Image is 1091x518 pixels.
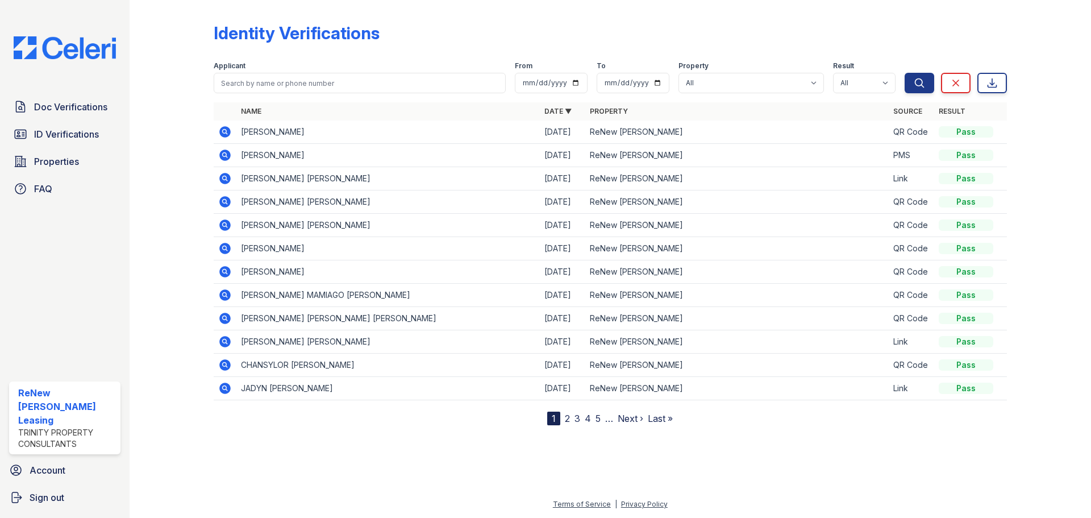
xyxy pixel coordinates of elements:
td: ReNew [PERSON_NAME] [585,190,889,214]
td: ReNew [PERSON_NAME] [585,330,889,354]
a: Properties [9,150,120,173]
td: QR Code [889,307,934,330]
label: Applicant [214,61,245,71]
a: Result [939,107,965,115]
label: Result [833,61,854,71]
td: Link [889,377,934,400]
td: ReNew [PERSON_NAME] [585,377,889,400]
td: Link [889,167,934,190]
div: Pass [939,336,993,347]
td: QR Code [889,354,934,377]
a: 4 [585,413,591,424]
td: PMS [889,144,934,167]
div: Pass [939,266,993,277]
td: ReNew [PERSON_NAME] [585,144,889,167]
td: ReNew [PERSON_NAME] [585,121,889,144]
div: Pass [939,359,993,371]
td: ReNew [PERSON_NAME] [585,284,889,307]
div: Pass [939,126,993,138]
span: ID Verifications [34,127,99,141]
span: FAQ [34,182,52,196]
div: ReNew [PERSON_NAME] Leasing [18,386,116,427]
div: Pass [939,243,993,254]
td: [DATE] [540,330,585,354]
td: [PERSON_NAME] [236,144,540,167]
td: QR Code [889,260,934,284]
div: Trinity Property Consultants [18,427,116,450]
td: [PERSON_NAME] [PERSON_NAME] [236,167,540,190]
input: Search by name or phone number [214,73,506,93]
span: Properties [34,155,79,168]
label: To [597,61,606,71]
td: [PERSON_NAME] [PERSON_NAME] [236,190,540,214]
td: [DATE] [540,377,585,400]
div: Identity Verifications [214,23,380,43]
td: [DATE] [540,144,585,167]
a: Property [590,107,628,115]
td: [PERSON_NAME] [236,260,540,284]
div: Pass [939,219,993,231]
a: Account [5,459,125,482]
a: Source [893,107,922,115]
td: ReNew [PERSON_NAME] [585,260,889,284]
td: [DATE] [540,284,585,307]
td: [DATE] [540,121,585,144]
div: Pass [939,196,993,208]
a: Date ▼ [544,107,572,115]
div: | [615,500,617,508]
a: Last » [648,413,673,424]
td: QR Code [889,237,934,260]
td: [PERSON_NAME] MAMIAGO [PERSON_NAME] [236,284,540,307]
a: Sign out [5,486,125,509]
td: [PERSON_NAME] [PERSON_NAME] [236,214,540,237]
td: [DATE] [540,237,585,260]
span: Doc Verifications [34,100,107,114]
td: [DATE] [540,307,585,330]
td: QR Code [889,190,934,214]
div: 1 [547,412,560,425]
a: 2 [565,413,570,424]
td: ReNew [PERSON_NAME] [585,214,889,237]
div: Pass [939,150,993,161]
td: ReNew [PERSON_NAME] [585,237,889,260]
label: From [515,61,532,71]
td: ReNew [PERSON_NAME] [585,354,889,377]
td: ReNew [PERSON_NAME] [585,307,889,330]
div: Pass [939,173,993,184]
td: QR Code [889,284,934,307]
a: Next › [618,413,643,424]
a: Terms of Service [553,500,611,508]
td: [DATE] [540,214,585,237]
td: [PERSON_NAME] [PERSON_NAME] [PERSON_NAME] [236,307,540,330]
td: [DATE] [540,167,585,190]
a: FAQ [9,177,120,200]
a: 5 [596,413,601,424]
div: Pass [939,289,993,301]
td: ReNew [PERSON_NAME] [585,167,889,190]
td: [PERSON_NAME] [PERSON_NAME] [236,330,540,354]
span: Sign out [30,491,64,504]
td: [PERSON_NAME] [236,237,540,260]
td: Link [889,330,934,354]
td: QR Code [889,121,934,144]
div: Pass [939,383,993,394]
td: CHANSYLOR [PERSON_NAME] [236,354,540,377]
a: 3 [574,413,580,424]
td: JADYN [PERSON_NAME] [236,377,540,400]
div: Pass [939,313,993,324]
span: Account [30,463,65,477]
a: Privacy Policy [621,500,668,508]
span: … [605,412,613,425]
td: QR Code [889,214,934,237]
a: ID Verifications [9,123,120,146]
td: [DATE] [540,190,585,214]
td: [DATE] [540,260,585,284]
td: [PERSON_NAME] [236,121,540,144]
td: [DATE] [540,354,585,377]
a: Doc Verifications [9,96,120,118]
a: Name [241,107,261,115]
label: Property [678,61,709,71]
img: CE_Logo_Blue-a8612792a0a2168367f1c8372b55b34899dd931a85d93a1a3d3e32e68fde9ad4.png [5,36,125,59]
